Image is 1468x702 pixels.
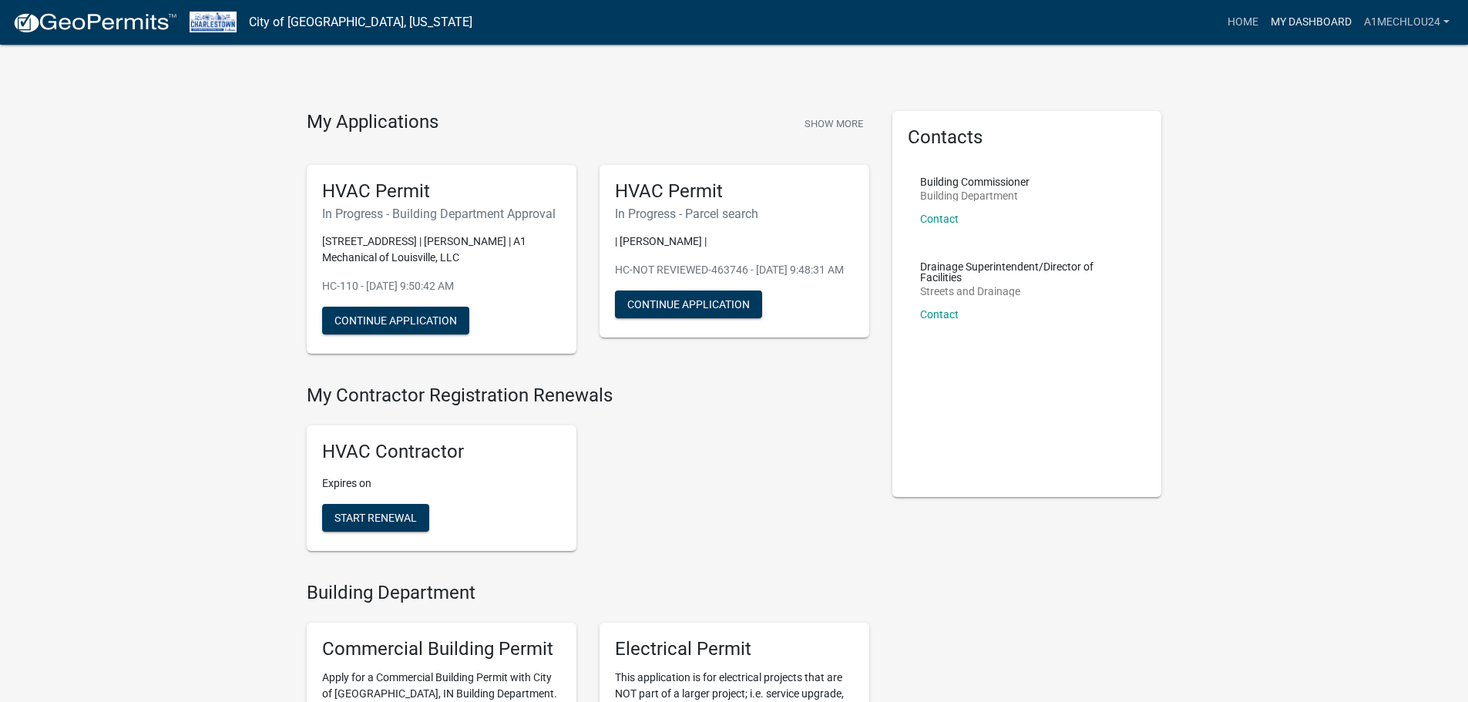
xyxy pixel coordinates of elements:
p: Streets and Drainage [920,286,1134,297]
a: Contact [920,308,959,321]
button: Continue Application [322,307,469,334]
h4: My Applications [307,111,438,134]
h5: HVAC Permit [615,180,854,203]
p: Building Commissioner [920,176,1030,187]
button: Start Renewal [322,504,429,532]
img: City of Charlestown, Indiana [190,12,237,32]
p: [STREET_ADDRESS] | [PERSON_NAME] | A1 Mechanical of Louisville, LLC [322,233,561,266]
a: City of [GEOGRAPHIC_DATA], [US_STATE] [249,9,472,35]
h4: My Contractor Registration Renewals [307,385,869,407]
a: Contact [920,213,959,225]
h5: Commercial Building Permit [322,638,561,660]
h6: In Progress - Building Department Approval [322,207,561,221]
h4: Building Department [307,582,869,604]
h5: Electrical Permit [615,638,854,660]
h6: In Progress - Parcel search [615,207,854,221]
h5: HVAC Permit [322,180,561,203]
a: My Dashboard [1265,8,1358,37]
p: Drainage Superintendent/Director of Facilities [920,261,1134,283]
p: | [PERSON_NAME] | [615,233,854,250]
span: Start Renewal [334,512,417,524]
p: HC-NOT REVIEWED-463746 - [DATE] 9:48:31 AM [615,262,854,278]
p: HC-110 - [DATE] 9:50:42 AM [322,278,561,294]
button: Show More [798,111,869,136]
a: Home [1221,8,1265,37]
h5: HVAC Contractor [322,441,561,463]
p: Expires on [322,475,561,492]
a: A1MechLou24 [1358,8,1456,37]
wm-registration-list-section: My Contractor Registration Renewals [307,385,869,563]
p: Building Department [920,190,1030,201]
button: Continue Application [615,291,762,318]
h5: Contacts [908,126,1147,149]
